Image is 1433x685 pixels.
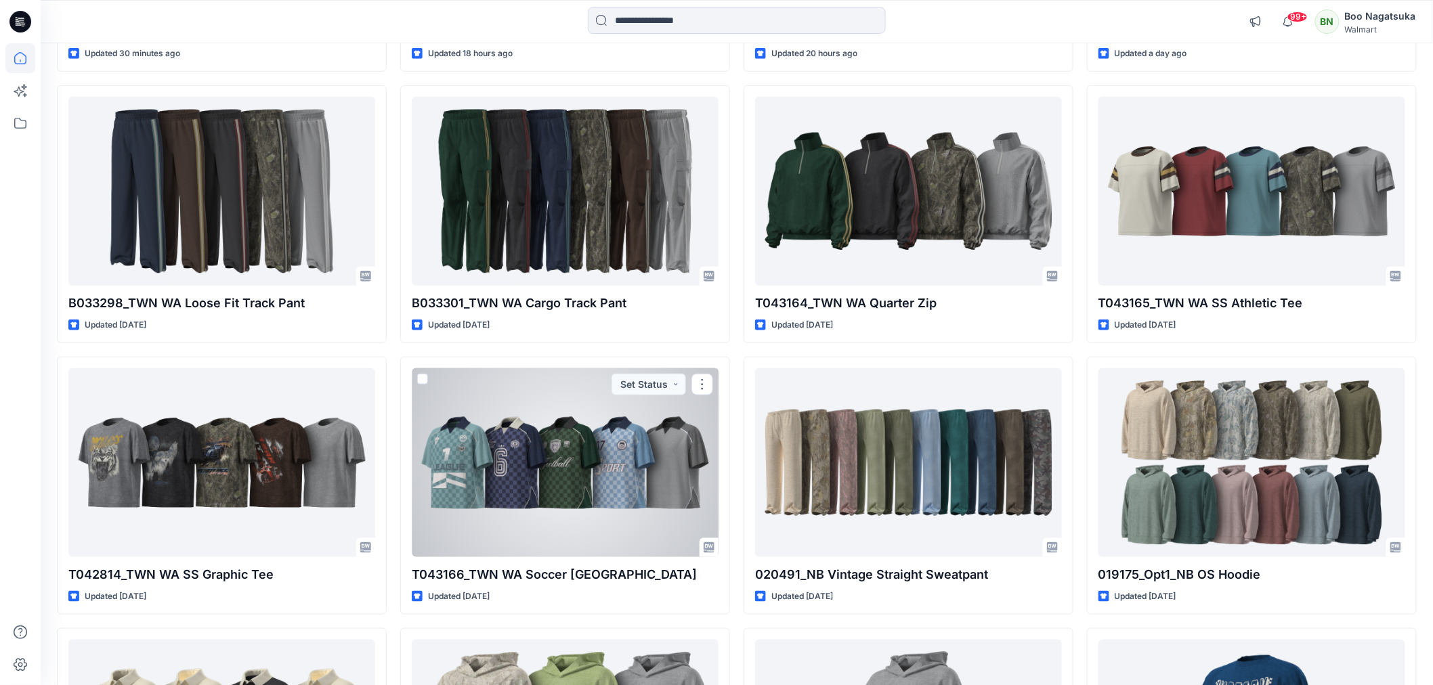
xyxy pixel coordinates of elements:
[412,294,719,313] p: B033301_TWN WA Cargo Track Pant
[428,47,513,61] p: Updated 18 hours ago
[1315,9,1340,34] div: BN
[412,565,719,584] p: T043166_TWN WA Soccer [GEOGRAPHIC_DATA]
[1098,368,1405,556] a: 019175_Opt1_NB OS Hoodie
[755,97,1062,285] a: T043164_TWN WA Quarter Zip
[1115,47,1187,61] p: Updated a day ago
[1287,12,1308,22] span: 99+
[68,97,375,285] a: B033298_TWN WA Loose Fit Track Pant
[755,565,1062,584] p: 020491_NB Vintage Straight Sweatpant
[755,368,1062,556] a: 020491_NB Vintage Straight Sweatpant
[1115,590,1176,604] p: Updated [DATE]
[428,318,490,332] p: Updated [DATE]
[412,97,719,285] a: B033301_TWN WA Cargo Track Pant
[1098,294,1405,313] p: T043165_TWN WA SS Athletic Tee
[771,590,833,604] p: Updated [DATE]
[771,47,857,61] p: Updated 20 hours ago
[1345,8,1416,24] div: Boo Nagatsuka
[412,368,719,556] a: T043166_TWN WA Soccer Jersey
[1098,565,1405,584] p: 019175_Opt1_NB OS Hoodie
[85,318,146,332] p: Updated [DATE]
[85,590,146,604] p: Updated [DATE]
[428,590,490,604] p: Updated [DATE]
[1115,318,1176,332] p: Updated [DATE]
[68,368,375,556] a: T042814_TWN WA SS Graphic Tee
[1345,24,1416,35] div: Walmart
[68,565,375,584] p: T042814_TWN WA SS Graphic Tee
[68,294,375,313] p: B033298_TWN WA Loose Fit Track Pant
[771,318,833,332] p: Updated [DATE]
[1098,97,1405,285] a: T043165_TWN WA SS Athletic Tee
[755,294,1062,313] p: T043164_TWN WA Quarter Zip
[85,47,180,61] p: Updated 30 minutes ago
